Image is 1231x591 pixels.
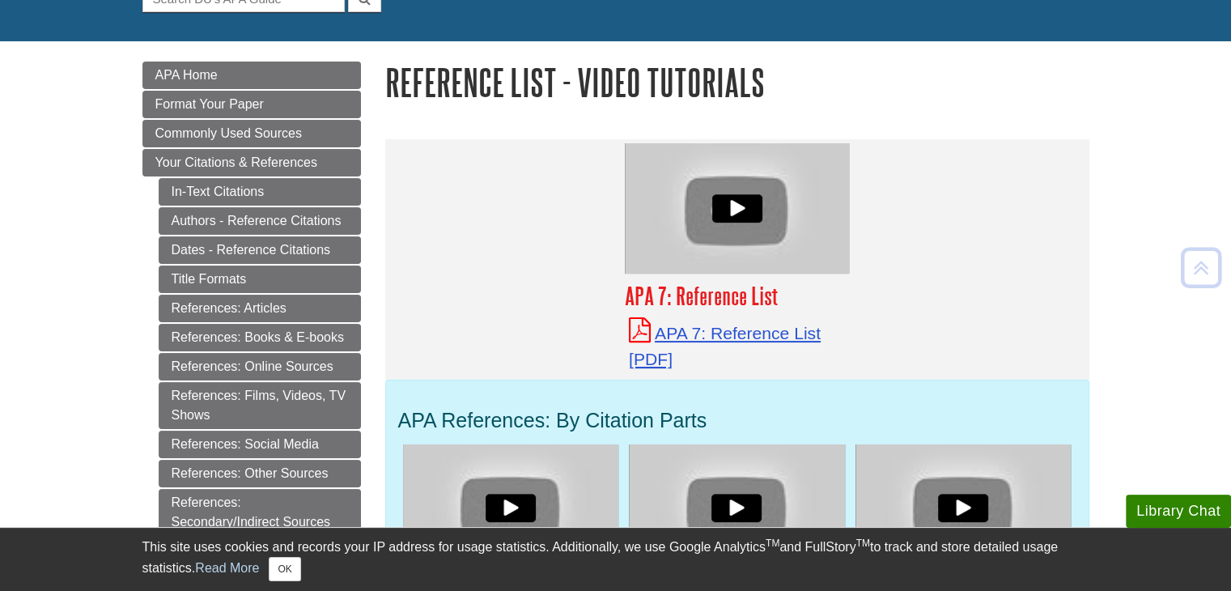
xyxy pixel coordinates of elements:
h1: Reference List - Video Tutorials [385,62,1089,103]
a: References: Other Sources [159,460,361,487]
button: Library Chat [1126,495,1231,528]
h3: APA 7: Reference List [625,282,849,310]
a: Back to Top [1175,257,1227,278]
button: Close [269,557,300,581]
span: Your Citations & References [155,155,317,169]
span: APA Home [155,68,218,82]
a: References: Online Sources [159,353,361,381]
a: References: Secondary/Indirect Sources [159,489,361,536]
a: In-Text Citations [159,178,361,206]
a: Title Formats [159,266,361,293]
div: Video:Publication Date in an APA Reference [855,444,1072,570]
a: References: Books & E-books [159,324,361,351]
a: Your Citations & References [142,149,361,176]
div: Video: APA 7: Reference List [625,143,849,274]
sup: TM [766,538,779,549]
a: Read More [195,561,259,575]
a: APA 7: Reference List [629,324,821,368]
div: Video: Understanding the Parts of an APA Reference [403,444,619,570]
a: References: Films, Videos, TV Shows [159,382,361,429]
a: References: Articles [159,295,361,322]
div: This site uses cookies and records your IP address for usage statistics. Additionally, we use Goo... [142,538,1089,581]
sup: TM [856,538,870,549]
span: Commonly Used Sources [155,126,302,140]
a: Authors - Reference Citations [159,207,361,235]
div: Video: Authors in an APA Reference [629,444,845,570]
a: APA Home [142,62,361,89]
a: Commonly Used Sources [142,120,361,147]
h3: APA References: By Citation Parts [398,409,1076,432]
a: Format Your Paper [142,91,361,118]
a: References: Social Media [159,431,361,458]
a: Dates - Reference Citations [159,236,361,264]
span: Format Your Paper [155,97,264,111]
